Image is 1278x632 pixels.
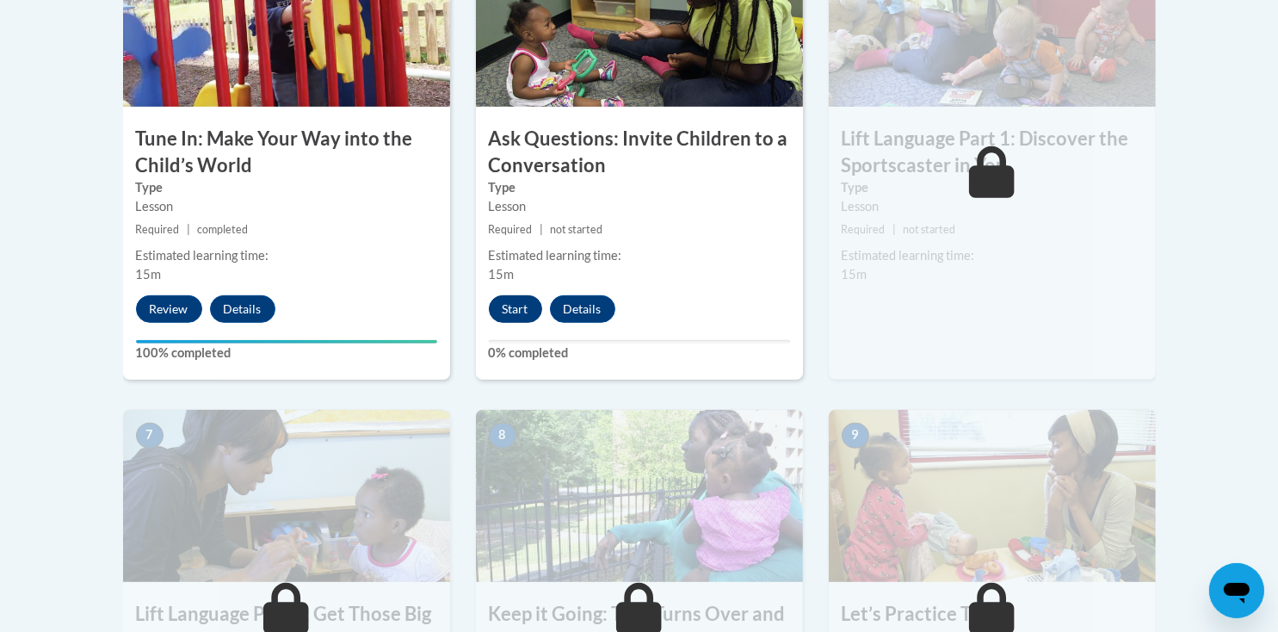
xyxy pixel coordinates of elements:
[842,223,886,236] span: Required
[550,223,602,236] span: not started
[489,223,533,236] span: Required
[489,295,542,323] button: Start
[1209,563,1264,618] iframe: Button to launch messaging window
[842,267,867,282] span: 15m
[489,423,516,449] span: 8
[842,197,1143,216] div: Lesson
[540,223,543,236] span: |
[489,178,790,197] label: Type
[136,197,437,216] div: Lesson
[842,246,1143,265] div: Estimated learning time:
[829,126,1156,179] h3: Lift Language Part 1: Discover the Sportscaster in You
[550,295,615,323] button: Details
[903,223,955,236] span: not started
[197,223,248,236] span: completed
[489,267,515,282] span: 15m
[892,223,896,236] span: |
[476,410,803,582] img: Course Image
[842,178,1143,197] label: Type
[489,197,790,216] div: Lesson
[489,246,790,265] div: Estimated learning time:
[489,344,790,362] label: 0% completed
[829,410,1156,582] img: Course Image
[136,178,437,197] label: Type
[123,126,450,179] h3: Tune In: Make Your Way into the Child’s World
[136,340,437,344] div: Your progress
[210,295,275,323] button: Details
[136,344,437,362] label: 100% completed
[136,267,162,282] span: 15m
[187,223,190,236] span: |
[842,423,869,449] span: 9
[136,246,437,265] div: Estimated learning time:
[829,601,1156,628] h3: Let’s Practice TALK
[136,423,164,449] span: 7
[476,126,803,179] h3: Ask Questions: Invite Children to a Conversation
[136,295,202,323] button: Review
[136,223,180,236] span: Required
[123,410,450,582] img: Course Image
